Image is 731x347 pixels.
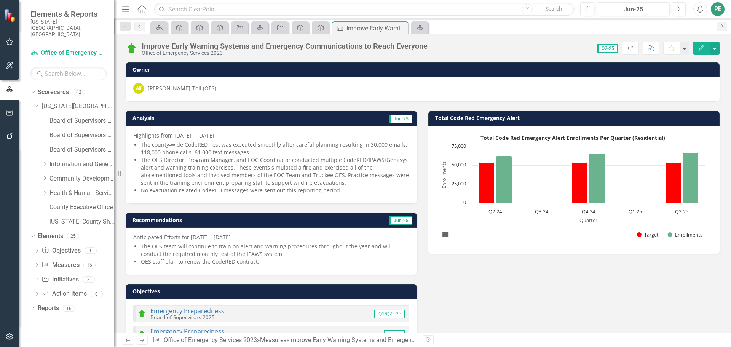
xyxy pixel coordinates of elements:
path: Q4-24, 65,994. Enrollments. [589,153,605,203]
button: PE [711,2,725,16]
text: 75,000 [452,142,466,149]
a: Initiatives [41,275,78,284]
a: Objectives [41,246,80,255]
a: Office of Emergency Services 2023 [30,49,107,58]
a: Action Items [41,289,86,298]
div: 42 [73,89,85,95]
span: Q2-25 [597,44,618,53]
button: Search [535,4,573,14]
div: Improve Early Warning Systems and Emergency Communications to Reach Everyone [289,336,516,344]
span: Search [546,6,562,12]
button: View chart menu, Total Code Red Emergency Alert Enrollments Per Quarter (Residential) [440,229,451,240]
div: » » [153,336,417,345]
li: The OES team will continue to train on alert and warning procedures throughout the year and will ... [141,243,409,258]
img: ClearPoint Strategy [3,8,17,22]
img: On Target [137,309,147,318]
a: Office of Emergency Services 2023 [164,336,257,344]
div: Jun-25 [599,5,667,14]
a: [US_STATE] County Sheriff's Office [49,217,114,226]
u: Anticipated Efforts for [DATE] – [DATE] [133,233,231,241]
text: 0 [463,199,466,206]
a: Board of Supervisors 2023 [49,117,114,125]
span: Jun-25 [389,115,412,123]
span: Q2-25 [384,330,405,339]
text: Q3-24 [535,208,549,215]
text: Enrollments [441,161,447,189]
li: No evacuation related CodeRED messages were sent out this reporting period. [141,187,409,194]
g: Target, bar series 1 of 2 with 5 bars. [479,162,682,203]
span: Jun-25 [389,216,412,225]
span: Elements & Reports [30,10,107,19]
text: Q2-24 [488,208,502,215]
p: The county-wide CodeRED Test was executed smoothly after careful planning resulting in 30,000 ema... [141,141,409,156]
text: Q1-25 [629,208,642,215]
h3: Recommendations [132,217,322,223]
small: [US_STATE][GEOGRAPHIC_DATA], [GEOGRAPHIC_DATA] [30,19,107,37]
li: The OES Director, Program Manager, and EOC Coordinator conducted multiple CodeRED/IPAWS/Genasys a... [141,156,409,187]
path: Q2-24, 54,000. Target. [479,162,495,203]
text: Quarter [579,217,598,224]
h3: Owner [132,67,715,72]
div: 8 [83,276,95,283]
div: [PERSON_NAME]-Toll (OES) [148,85,216,92]
input: Search ClearPoint... [154,3,575,16]
input: Search Below... [30,67,107,80]
a: Elements [38,232,63,241]
text: 25,000 [452,180,466,187]
svg: Interactive chart [436,132,709,246]
text: 50,000 [452,161,466,168]
a: Emergency Preparedness [150,307,224,315]
img: On Target [126,42,138,54]
a: Emergency Preparedness [150,327,224,336]
path: Q2-25, 54,000. Target. [666,162,682,203]
span: Q1/Q2 - 25 [374,310,405,318]
h3: Analysis [132,115,267,121]
div: 16 [63,305,75,312]
div: AK [133,83,144,94]
li: OES staff plan to renew the CodeRED contract. [141,258,409,265]
a: Health & Human Services Agency [49,189,114,198]
a: Measures [260,336,286,344]
path: Q2-25, 67,257. Enrollments. [683,152,699,203]
div: Improve Early Warning Systems and Emergency Communications to Reach Everyone [346,24,406,33]
div: 25 [67,233,79,240]
path: Q4-24, 54,000. Target. [572,162,588,203]
text: Total Code Red Emergency Alert Enrollments Per Quarter (Residential) [480,134,665,141]
button: Show Target [637,231,659,238]
a: [US_STATE][GEOGRAPHIC_DATA] [42,102,114,111]
u: Highlights from [DATE] – [DATE] [133,132,214,139]
div: Office of Emergency Services 2023 [142,50,428,56]
div: 16 [83,262,96,268]
a: Board of Supervisors 2025 [49,146,114,154]
a: Scorecards [38,88,69,97]
div: Improve Early Warning Systems and Emergency Communications to Reach Everyone [142,42,428,50]
button: Show Enrollments [668,231,702,238]
a: Measures [41,261,79,270]
img: On Target [137,329,147,339]
path: Q2-24, 62,511. Enrollments. [496,156,512,203]
a: Reports [38,304,59,313]
g: Enrollments, bar series 2 of 2 with 5 bars. [496,152,699,203]
a: Board of Supervisors 2024 [49,131,114,140]
a: Community Development Agency [49,174,114,183]
h3: Objectives [132,288,413,294]
a: Information and General Services [49,160,114,169]
div: 1 [85,248,97,254]
h3: Total Code Red Emergency Alert [435,115,715,121]
div: 0 [91,291,103,297]
a: County Executive Office [49,203,114,212]
button: Jun-25 [597,2,670,16]
text: Q4-24 [582,208,595,215]
div: Total Code Red Emergency Alert Enrollments Per Quarter (Residential). Highcharts interactive chart. [436,132,712,246]
small: Board of Supervisors 2025 [150,313,215,321]
text: Q2-25 [675,208,688,215]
